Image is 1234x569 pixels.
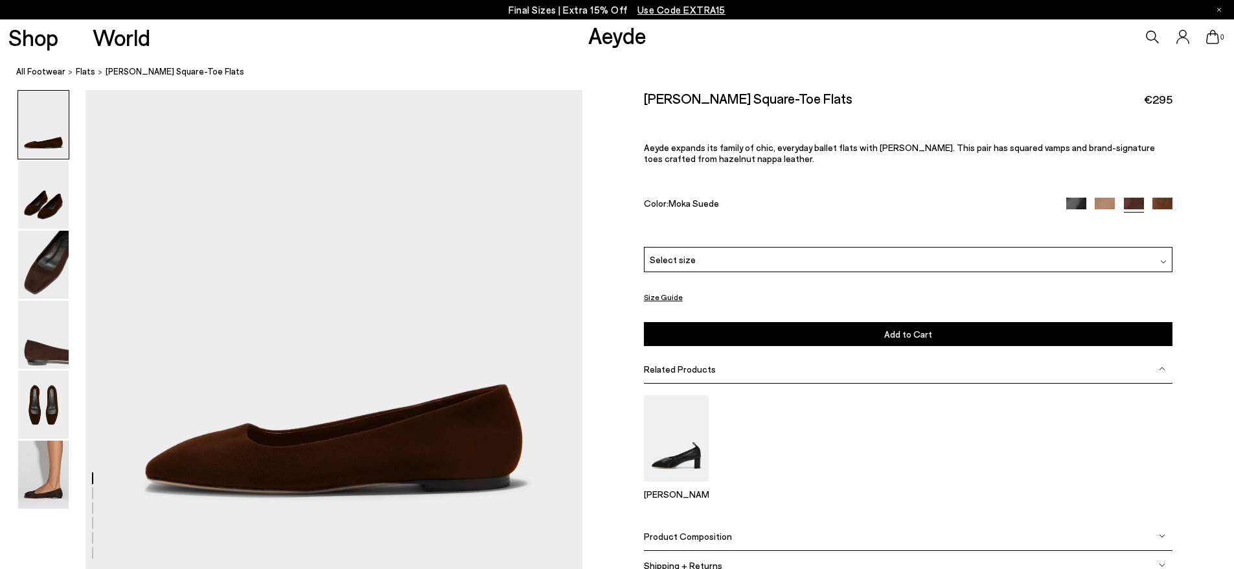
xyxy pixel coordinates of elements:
img: Ida Suede Square-Toe Flats - Image 3 [18,231,69,299]
a: Narissa Ruched Pumps [PERSON_NAME] [644,472,709,500]
span: Moka Suede [668,198,719,209]
img: svg%3E [1159,533,1165,539]
span: Product Composition [644,531,732,542]
img: Ida Suede Square-Toe Flats - Image 6 [18,441,69,509]
img: Ida Suede Square-Toe Flats - Image 5 [18,371,69,439]
h2: [PERSON_NAME] Square-Toe Flats [644,90,852,106]
img: Ida Suede Square-Toe Flats - Image 4 [18,301,69,369]
img: Narissa Ruched Pumps [644,395,709,482]
span: Navigate to /collections/ss25-final-sizes [637,4,726,16]
span: Flats [76,66,95,76]
p: [PERSON_NAME] [644,489,709,500]
a: Aeyde [588,21,646,49]
a: World [93,26,150,49]
span: €295 [1144,91,1172,108]
a: Flats [76,65,95,78]
nav: breadcrumb [16,54,1234,90]
p: Final Sizes | Extra 15% Off [508,2,726,18]
span: Add to Cart [884,329,932,340]
img: Ida Suede Square-Toe Flats - Image 2 [18,161,69,229]
a: 0 [1206,30,1219,44]
span: 0 [1219,34,1226,41]
button: Add to Cart [644,322,1172,346]
img: svg%3E [1159,562,1165,568]
span: Related Products [644,364,716,375]
img: svg%3E [1160,259,1167,265]
a: All Footwear [16,65,65,78]
img: Ida Suede Square-Toe Flats - Image 1 [18,91,69,159]
button: Size Guide [644,289,683,305]
span: [PERSON_NAME] Square-Toe Flats [106,65,244,78]
div: Color: [644,198,1049,213]
img: svg%3E [1159,366,1165,372]
p: Aeyde expands its family of chic, everyday ballet flats with [PERSON_NAME]. This pair has squared... [644,142,1172,164]
span: Select size [650,253,696,266]
a: Shop [8,26,58,49]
